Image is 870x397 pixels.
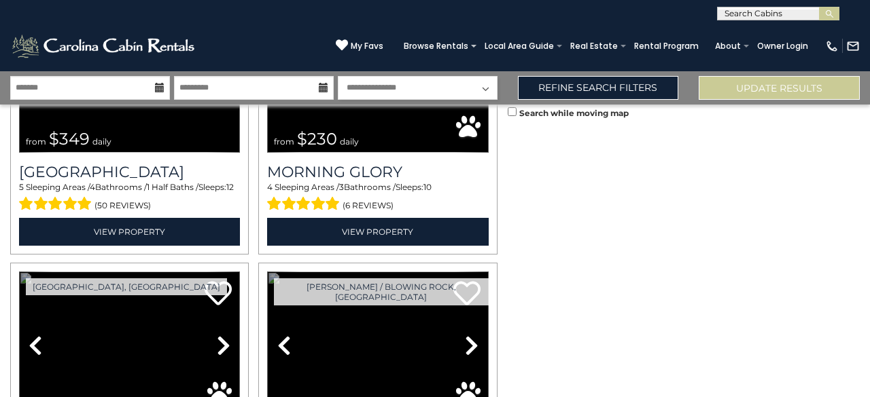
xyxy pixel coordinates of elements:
[478,37,561,56] a: Local Area Guide
[267,181,488,214] div: Sleeping Areas / Bathrooms / Sleeps:
[267,182,273,192] span: 4
[267,163,488,181] a: Morning Glory
[336,39,383,53] a: My Favs
[297,129,337,149] span: $230
[519,108,629,118] small: Search while moving map
[19,163,240,181] h3: Diamond Creek Lodge
[750,37,815,56] a: Owner Login
[351,40,383,52] span: My Favs
[563,37,625,56] a: Real Estate
[518,76,679,100] a: Refine Search Filters
[26,136,46,147] span: from
[26,278,227,295] a: [GEOGRAPHIC_DATA], [GEOGRAPHIC_DATA]
[267,218,488,246] a: View Property
[92,136,111,147] span: daily
[699,76,860,100] button: Update Results
[10,33,198,60] img: White-1-2.png
[343,197,394,214] span: (6 reviews)
[19,218,240,246] a: View Property
[147,182,198,192] span: 1 Half Baths /
[274,278,488,305] a: [PERSON_NAME] / Blowing Rock, [GEOGRAPHIC_DATA]
[19,163,240,181] a: [GEOGRAPHIC_DATA]
[49,129,90,149] span: $349
[508,107,517,116] input: Search while moving map
[423,182,432,192] span: 10
[846,39,860,53] img: mail-regular-white.png
[19,182,24,192] span: 5
[825,39,839,53] img: phone-regular-white.png
[274,136,294,147] span: from
[226,182,234,192] span: 12
[397,37,475,56] a: Browse Rentals
[19,181,240,214] div: Sleeping Areas / Bathrooms / Sleeps:
[94,197,151,214] span: (50 reviews)
[627,37,706,56] a: Rental Program
[90,182,95,192] span: 4
[339,182,344,192] span: 3
[708,37,748,56] a: About
[340,136,359,147] span: daily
